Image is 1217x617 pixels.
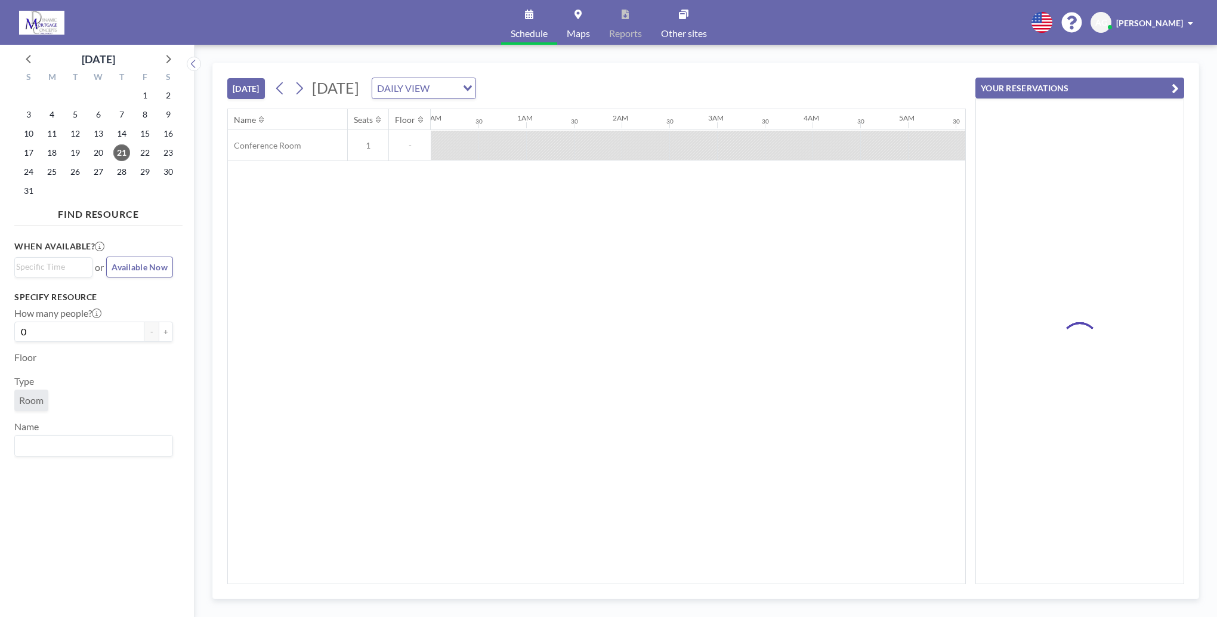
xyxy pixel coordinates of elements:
[82,51,115,67] div: [DATE]
[137,106,153,123] span: Friday, August 8, 2025
[15,258,92,276] div: Search for option
[613,113,628,122] div: 2AM
[20,163,37,180] span: Sunday, August 24, 2025
[762,118,769,125] div: 30
[354,115,373,125] div: Seats
[67,125,84,142] span: Tuesday, August 12, 2025
[44,125,60,142] span: Monday, August 11, 2025
[14,307,101,319] label: How many people?
[144,322,159,342] button: -
[375,81,432,96] span: DAILY VIEW
[106,257,173,277] button: Available Now
[90,106,107,123] span: Wednesday, August 6, 2025
[90,144,107,161] span: Wednesday, August 20, 2025
[571,118,578,125] div: 30
[44,163,60,180] span: Monday, August 25, 2025
[1116,18,1183,28] span: [PERSON_NAME]
[16,438,166,454] input: Search for option
[137,87,153,104] span: Friday, August 1, 2025
[899,113,915,122] div: 5AM
[422,113,441,122] div: 12AM
[67,144,84,161] span: Tuesday, August 19, 2025
[19,11,64,35] img: organization-logo
[90,125,107,142] span: Wednesday, August 13, 2025
[113,106,130,123] span: Thursday, August 7, 2025
[160,163,177,180] span: Saturday, August 30, 2025
[1095,17,1107,28] span: AG
[133,70,156,86] div: F
[95,261,104,273] span: or
[348,140,388,151] span: 1
[160,125,177,142] span: Saturday, August 16, 2025
[228,140,301,151] span: Conference Room
[14,351,36,363] label: Floor
[953,118,960,125] div: 30
[433,81,456,96] input: Search for option
[227,78,265,99] button: [DATE]
[87,70,110,86] div: W
[14,421,39,433] label: Name
[137,144,153,161] span: Friday, August 22, 2025
[44,144,60,161] span: Monday, August 18, 2025
[41,70,64,86] div: M
[113,144,130,161] span: Thursday, August 21, 2025
[156,70,180,86] div: S
[20,183,37,199] span: Sunday, August 31, 2025
[567,29,590,38] span: Maps
[17,70,41,86] div: S
[666,118,674,125] div: 30
[395,115,415,125] div: Floor
[20,144,37,161] span: Sunday, August 17, 2025
[609,29,642,38] span: Reports
[19,394,44,406] span: Room
[90,163,107,180] span: Wednesday, August 27, 2025
[16,260,85,273] input: Search for option
[14,292,173,303] h3: Specify resource
[804,113,819,122] div: 4AM
[137,125,153,142] span: Friday, August 15, 2025
[67,106,84,123] span: Tuesday, August 5, 2025
[14,375,34,387] label: Type
[511,29,548,38] span: Schedule
[64,70,87,86] div: T
[372,78,475,98] div: Search for option
[137,163,153,180] span: Friday, August 29, 2025
[160,106,177,123] span: Saturday, August 9, 2025
[160,87,177,104] span: Saturday, August 2, 2025
[67,163,84,180] span: Tuesday, August 26, 2025
[312,79,359,97] span: [DATE]
[708,113,724,122] div: 3AM
[15,436,172,456] div: Search for option
[234,115,256,125] div: Name
[113,125,130,142] span: Thursday, August 14, 2025
[975,78,1184,98] button: YOUR RESERVATIONS
[857,118,864,125] div: 30
[20,125,37,142] span: Sunday, August 10, 2025
[44,106,60,123] span: Monday, August 4, 2025
[110,70,133,86] div: T
[14,203,183,220] h4: FIND RESOURCE
[113,163,130,180] span: Thursday, August 28, 2025
[160,144,177,161] span: Saturday, August 23, 2025
[20,106,37,123] span: Sunday, August 3, 2025
[159,322,173,342] button: +
[389,140,431,151] span: -
[112,262,168,272] span: Available Now
[661,29,707,38] span: Other sites
[517,113,533,122] div: 1AM
[475,118,483,125] div: 30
